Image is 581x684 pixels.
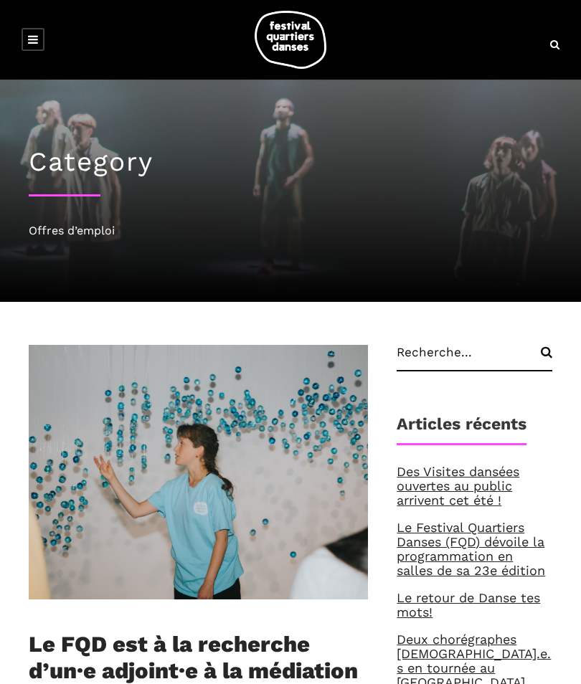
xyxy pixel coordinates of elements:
[255,11,326,69] img: logo-fqd-med
[29,222,552,240] div: Offres d’emploi
[397,520,545,578] a: Le Festival Quartiers Danses (FQD) dévoile la programmation en salles de sa 23e édition
[29,345,368,599] img: FQD_VisiteDansee-9_resized-min
[29,146,552,178] h3: Category
[397,590,540,619] a: Le retour de Danse tes mots!
[397,464,519,508] a: Des Visites dansées ouvertes au public arrivent cet été !
[397,345,552,371] input: Recherche...
[397,414,526,445] h1: Articles récents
